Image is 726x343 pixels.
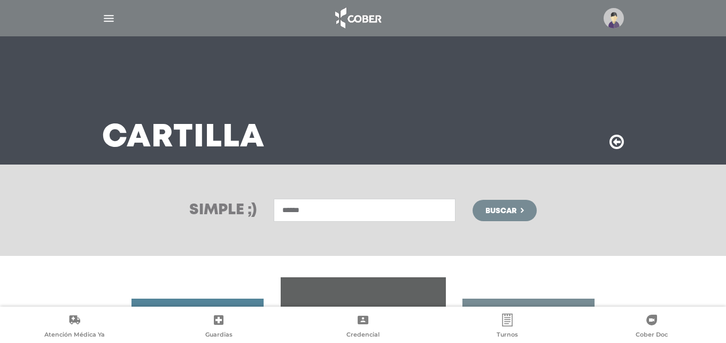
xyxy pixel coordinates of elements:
h3: Cartilla [102,124,265,152]
img: logo_cober_home-white.png [329,5,385,31]
a: Atención Médica Ya [2,314,146,341]
span: Guardias [205,331,233,340]
a: Guardias [146,314,291,341]
span: Cober Doc [636,331,668,340]
span: Buscar [485,207,516,215]
img: Cober_menu-lines-white.svg [102,12,115,25]
button: Buscar [473,200,537,221]
span: Atención Médica Ya [44,331,105,340]
span: Credencial [346,331,380,340]
a: Cober Doc [580,314,724,341]
a: Credencial [291,314,435,341]
h3: Simple ;) [189,203,257,218]
span: Turnos [497,331,518,340]
img: profile-placeholder.svg [604,8,624,28]
a: Turnos [435,314,580,341]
